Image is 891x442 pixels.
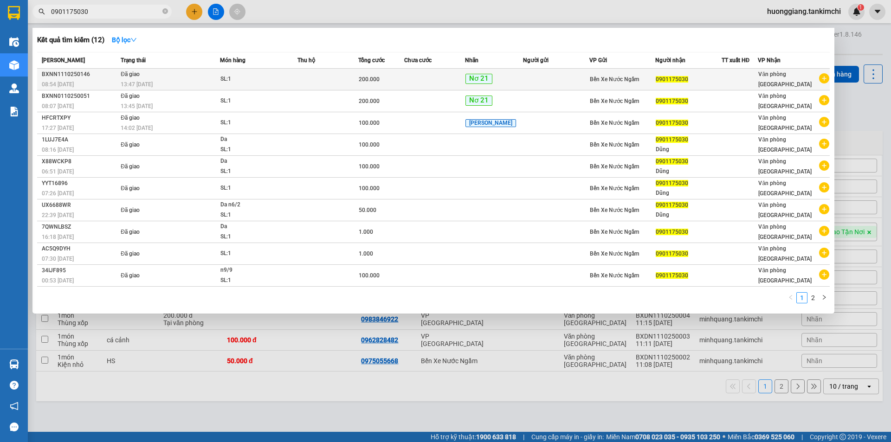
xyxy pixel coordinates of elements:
span: Nhãn [465,57,478,64]
div: YYT16896 [42,179,118,188]
span: 0901175030 [656,250,688,257]
span: Văn phòng [GEOGRAPHIC_DATA] [758,224,812,240]
span: Tổng cước [358,57,385,64]
strong: Bộ lọc [112,36,137,44]
span: plus-circle [819,226,829,236]
img: warehouse-icon [9,60,19,70]
span: 08:54 [DATE] [42,81,74,88]
span: Bến Xe Nước Ngầm [590,120,639,126]
span: search [39,8,45,15]
span: 100.000 [359,185,380,192]
span: Đã giao [121,229,140,235]
span: Văn phòng [GEOGRAPHIC_DATA] [758,71,812,88]
span: plus-circle [819,269,829,280]
div: 34IJF895 [42,266,118,275]
span: 200.000 [359,98,380,104]
span: Đã giao [121,272,140,279]
span: 13:45 [DATE] [121,103,153,109]
span: Đã giao [121,115,140,121]
span: Bến Xe Nước Ngầm [590,250,639,257]
img: solution-icon [9,107,19,116]
div: X88WCKP8 [42,157,118,167]
span: TT xuất HĐ [722,57,750,64]
span: right [821,295,827,300]
span: Trạng thái [121,57,146,64]
span: 08:07 [DATE] [42,103,74,109]
span: Đã giao [121,71,140,77]
li: Previous Page [785,292,796,303]
span: Thu hộ [297,57,315,64]
span: Món hàng [220,57,245,64]
span: 0901175030 [656,158,688,165]
span: plus-circle [819,139,829,149]
span: Bến Xe Nước Ngầm [590,272,639,279]
div: HFCRTXPY [42,113,118,123]
div: Da [220,156,290,167]
span: Đã giao [121,93,140,99]
span: VP Gửi [589,57,607,64]
span: Văn phòng [GEOGRAPHIC_DATA] [758,202,812,218]
span: 17:27 [DATE] [42,125,74,131]
span: [PERSON_NAME] [465,119,516,128]
span: Nơ 21 [465,74,492,84]
span: Bến Xe Nước Ngầm [590,76,639,83]
span: notification [10,402,19,410]
span: Nơ 21 [465,96,492,106]
span: [PERSON_NAME] [42,57,85,64]
input: Tìm tên, số ĐT hoặc mã đơn [51,6,161,17]
span: 0901175030 [656,202,688,208]
span: down [130,37,137,43]
span: 14:02 [DATE] [121,125,153,131]
span: message [10,423,19,431]
span: plus-circle [819,248,829,258]
span: 0901175030 [656,76,688,83]
span: Bến Xe Nước Ngầm [590,229,639,235]
span: close-circle [162,7,168,16]
div: Dũng [656,167,721,176]
span: Đã giao [121,141,140,148]
span: Chưa cước [404,57,432,64]
span: 07:26 [DATE] [42,190,74,197]
span: 0901175030 [656,120,688,126]
div: SL: 1 [220,74,290,84]
span: 22:39 [DATE] [42,212,74,218]
span: VP Nhận [758,57,781,64]
span: Bến Xe Nước Ngầm [590,98,639,104]
div: SL: 1 [220,275,290,286]
div: Da [220,222,290,232]
span: plus-circle [819,95,829,105]
div: SL: 1 [220,183,290,193]
span: Người gửi [523,57,549,64]
span: 07:30 [DATE] [42,256,74,262]
span: 100.000 [359,141,380,148]
span: Văn phòng [GEOGRAPHIC_DATA] [758,267,812,284]
img: warehouse-icon [9,359,19,369]
div: Da n6/2 [220,200,290,210]
span: 0901175030 [656,272,688,279]
span: 100.000 [359,120,380,126]
img: logo-vxr [8,6,20,20]
span: Bến Xe Nước Ngầm [590,185,639,192]
span: Bến Xe Nước Ngầm [590,207,639,213]
span: Văn phòng [GEOGRAPHIC_DATA] [758,158,812,175]
span: left [788,295,794,300]
span: Đã giao [121,250,140,257]
span: Bến Xe Nước Ngầm [590,141,639,148]
span: Bến Xe Nước Ngầm [590,163,639,170]
img: warehouse-icon [9,37,19,47]
span: plus-circle [819,160,829,171]
button: Bộ lọcdown [104,32,144,47]
button: left [785,292,796,303]
span: 06:51 [DATE] [42,168,74,175]
span: 13:47 [DATE] [121,81,153,88]
div: AC5Q9DYH [42,244,118,254]
span: plus-circle [819,204,829,214]
button: right [819,292,830,303]
span: question-circle [10,381,19,390]
h3: Kết quả tìm kiếm ( 12 ) [37,35,104,45]
span: 0901175030 [656,98,688,104]
span: 16:18 [DATE] [42,234,74,240]
span: Người nhận [655,57,685,64]
span: plus-circle [819,73,829,83]
span: 0901175030 [656,229,688,235]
